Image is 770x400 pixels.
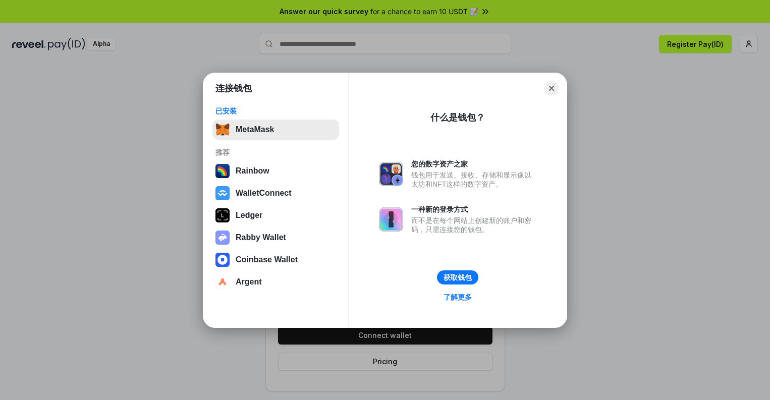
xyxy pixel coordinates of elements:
div: WalletConnect [236,189,292,198]
div: Ledger [236,211,262,220]
div: 什么是钱包？ [430,111,485,124]
div: 已安装 [215,106,336,116]
div: 获取钱包 [444,273,472,282]
img: svg+xml,%3Csvg%20width%3D%22120%22%20height%3D%22120%22%20viewBox%3D%220%200%20120%20120%22%20fil... [215,164,230,178]
button: Rabby Wallet [212,227,339,248]
img: svg+xml,%3Csvg%20xmlns%3D%22http%3A%2F%2Fwww.w3.org%2F2000%2Fsvg%22%20fill%3D%22none%22%20viewBox... [379,207,403,232]
button: Coinbase Wallet [212,250,339,270]
button: WalletConnect [212,183,339,203]
div: 推荐 [215,148,336,157]
button: Close [544,81,559,95]
a: 了解更多 [437,291,478,304]
div: 一种新的登录方式 [411,205,536,214]
div: 而不是在每个网站上创建新的账户和密码，只需连接您的钱包。 [411,216,536,234]
div: MetaMask [236,125,274,134]
button: 获取钱包 [437,270,478,284]
img: svg+xml,%3Csvg%20width%3D%2228%22%20height%3D%2228%22%20viewBox%3D%220%200%2028%2028%22%20fill%3D... [215,275,230,289]
div: Argent [236,277,262,287]
button: Ledger [212,205,339,225]
h1: 连接钱包 [215,82,252,94]
button: Argent [212,272,339,292]
div: Rabby Wallet [236,233,286,242]
button: Rainbow [212,161,339,181]
div: 钱包用于发送、接收、存储和显示像以太坊和NFT这样的数字资产。 [411,170,536,189]
img: svg+xml,%3Csvg%20xmlns%3D%22http%3A%2F%2Fwww.w3.org%2F2000%2Fsvg%22%20width%3D%2228%22%20height%3... [215,208,230,222]
div: 您的数字资产之家 [411,159,536,168]
div: 了解更多 [444,293,472,302]
img: svg+xml,%3Csvg%20fill%3D%22none%22%20height%3D%2233%22%20viewBox%3D%220%200%2035%2033%22%20width%... [215,123,230,137]
img: svg+xml,%3Csvg%20xmlns%3D%22http%3A%2F%2Fwww.w3.org%2F2000%2Fsvg%22%20fill%3D%22none%22%20viewBox... [379,162,403,186]
img: svg+xml,%3Csvg%20xmlns%3D%22http%3A%2F%2Fwww.w3.org%2F2000%2Fsvg%22%20fill%3D%22none%22%20viewBox... [215,231,230,245]
div: Rainbow [236,166,269,176]
div: Coinbase Wallet [236,255,298,264]
button: MetaMask [212,120,339,140]
img: svg+xml,%3Csvg%20width%3D%2228%22%20height%3D%2228%22%20viewBox%3D%220%200%2028%2028%22%20fill%3D... [215,253,230,267]
img: svg+xml,%3Csvg%20width%3D%2228%22%20height%3D%2228%22%20viewBox%3D%220%200%2028%2028%22%20fill%3D... [215,186,230,200]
